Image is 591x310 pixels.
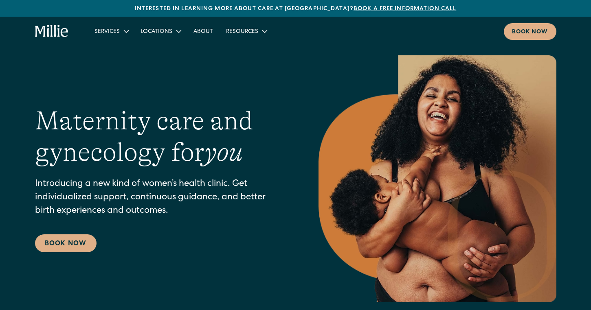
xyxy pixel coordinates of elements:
[226,28,258,36] div: Resources
[220,24,273,38] div: Resources
[319,55,556,302] img: Smiling mother with her baby in arms, celebrating body positivity and the nurturing bond of postp...
[35,178,286,218] p: Introducing a new kind of women’s health clinic. Get individualized support, continuous guidance,...
[35,25,69,38] a: home
[204,138,243,167] em: you
[504,23,556,40] a: Book now
[88,24,134,38] div: Services
[134,24,187,38] div: Locations
[512,28,548,37] div: Book now
[35,105,286,168] h1: Maternity care and gynecology for
[354,6,456,12] a: Book a free information call
[35,234,97,252] a: Book Now
[94,28,120,36] div: Services
[187,24,220,38] a: About
[141,28,172,36] div: Locations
